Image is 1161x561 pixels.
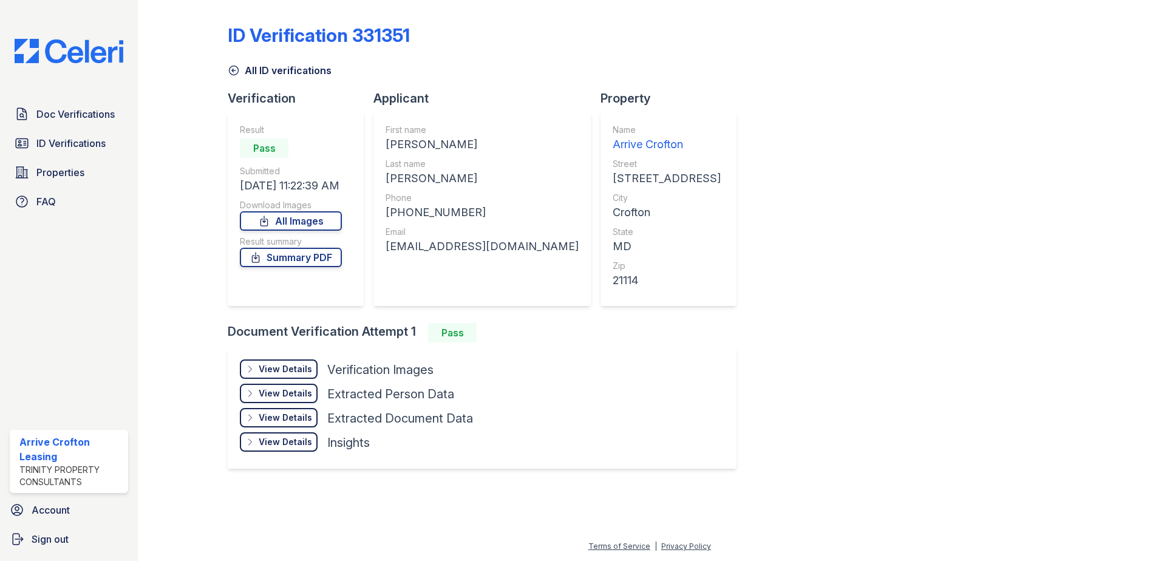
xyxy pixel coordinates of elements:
div: | [655,542,657,551]
div: Crofton [613,204,721,221]
div: Last name [386,158,579,170]
div: Result [240,124,342,136]
div: [PHONE_NUMBER] [386,204,579,221]
div: City [613,192,721,204]
div: View Details [259,412,312,424]
a: Account [5,498,133,522]
div: Verification Images [327,361,434,378]
a: Privacy Policy [661,542,711,551]
span: Sign out [32,532,69,546]
div: [DATE] 11:22:39 AM [240,177,342,194]
div: Document Verification Attempt 1 [228,323,746,342]
div: Insights [327,434,370,451]
div: Submitted [240,165,342,177]
div: Street [613,158,721,170]
div: ID Verification 331351 [228,24,410,46]
div: Email [386,226,579,238]
span: Account [32,503,70,517]
a: Properties [10,160,128,185]
a: Summary PDF [240,248,342,267]
div: Trinity Property Consultants [19,464,123,488]
div: 21114 [613,272,721,289]
div: Result summary [240,236,342,248]
div: [EMAIL_ADDRESS][DOMAIN_NAME] [386,238,579,255]
div: First name [386,124,579,136]
div: Phone [386,192,579,204]
div: Name [613,124,721,136]
div: [STREET_ADDRESS] [613,170,721,187]
a: All Images [240,211,342,231]
div: [PERSON_NAME] [386,136,579,153]
div: Download Images [240,199,342,211]
div: Arrive Crofton Leasing [19,435,123,464]
a: Doc Verifications [10,102,128,126]
a: Name Arrive Crofton [613,124,721,153]
a: Terms of Service [588,542,650,551]
div: State [613,226,721,238]
a: ID Verifications [10,131,128,155]
div: Extracted Person Data [327,386,454,403]
div: Zip [613,260,721,272]
a: FAQ [10,189,128,214]
span: ID Verifications [36,136,106,151]
div: Pass [428,323,477,342]
a: Sign out [5,527,133,551]
a: All ID verifications [228,63,332,78]
span: Doc Verifications [36,107,115,121]
span: FAQ [36,194,56,209]
div: Extracted Document Data [327,410,473,427]
div: Applicant [373,90,601,107]
div: Arrive Crofton [613,136,721,153]
div: View Details [259,436,312,448]
div: View Details [259,387,312,399]
div: MD [613,238,721,255]
div: Verification [228,90,373,107]
span: Properties [36,165,84,180]
div: [PERSON_NAME] [386,170,579,187]
div: View Details [259,363,312,375]
div: Pass [240,138,288,158]
img: CE_Logo_Blue-a8612792a0a2168367f1c8372b55b34899dd931a85d93a1a3d3e32e68fde9ad4.png [5,39,133,63]
div: Property [601,90,746,107]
